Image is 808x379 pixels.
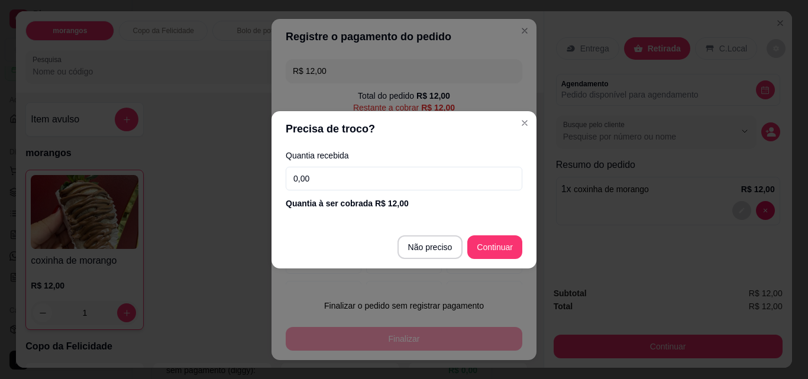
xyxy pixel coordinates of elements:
[515,114,534,132] button: Close
[286,151,522,160] label: Quantia recebida
[272,111,536,147] header: Precisa de troco?
[467,235,522,259] button: Continuar
[286,197,522,209] div: Quantia à ser cobrada R$ 12,00
[397,235,463,259] button: Não preciso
